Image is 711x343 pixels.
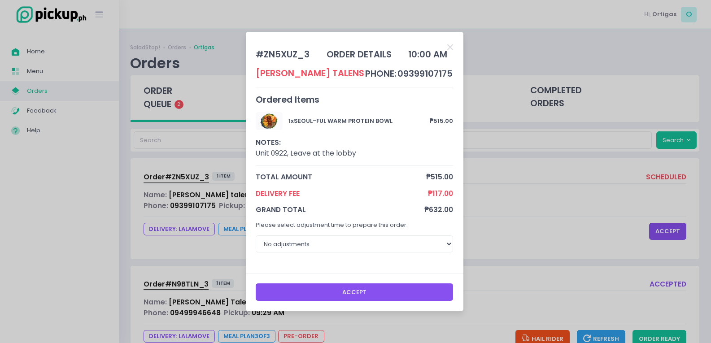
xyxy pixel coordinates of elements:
span: ₱117.00 [428,188,453,199]
button: Accept [256,283,453,300]
div: # ZN5XUZ_3 [256,48,310,61]
td: phone: [365,67,397,81]
div: 10:00 AM [408,48,447,61]
span: grand total [256,204,424,215]
p: Please select adjustment time to prepare this order. [256,221,453,230]
span: 09399107175 [397,68,453,80]
div: Ordered Items [256,93,453,106]
span: ₱632.00 [424,204,453,215]
span: Delivery Fee [256,188,428,199]
button: Close [447,42,453,51]
span: ₱515.00 [426,172,453,182]
div: order details [327,48,392,61]
span: total amount [256,172,426,182]
div: [PERSON_NAME] talens [256,67,364,80]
